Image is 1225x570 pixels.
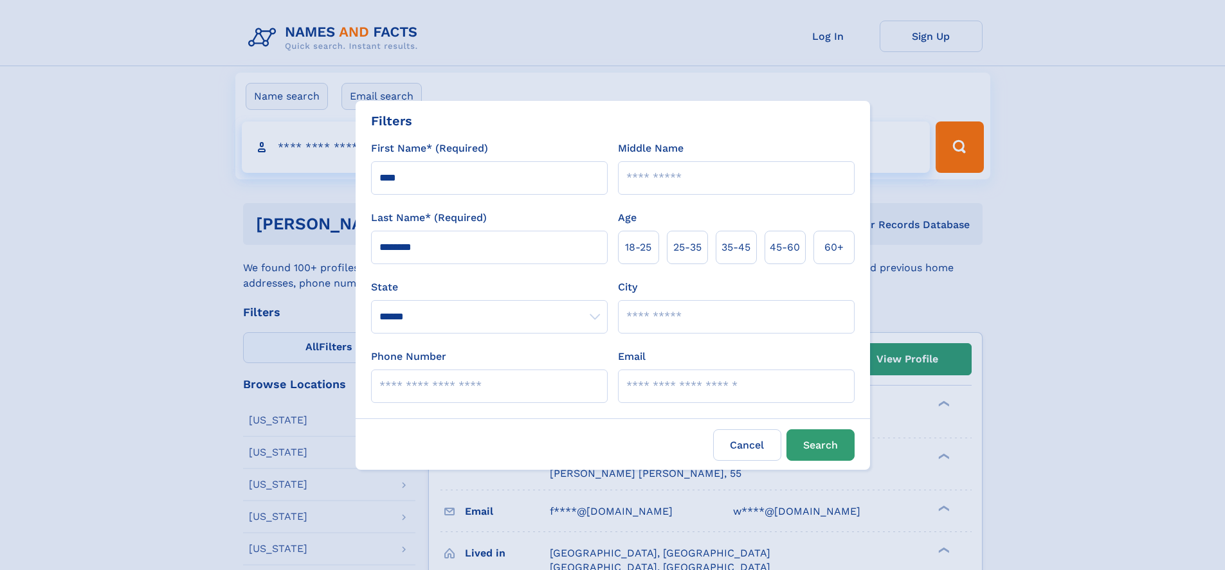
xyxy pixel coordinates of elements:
[713,429,781,461] label: Cancel
[371,349,446,364] label: Phone Number
[824,240,844,255] span: 60+
[618,349,646,364] label: Email
[371,280,608,295] label: State
[371,111,412,130] div: Filters
[618,280,637,295] label: City
[721,240,750,255] span: 35‑45
[673,240,702,255] span: 25‑35
[371,210,487,226] label: Last Name* (Required)
[618,141,684,156] label: Middle Name
[786,429,855,461] button: Search
[618,210,637,226] label: Age
[770,240,800,255] span: 45‑60
[625,240,651,255] span: 18‑25
[371,141,488,156] label: First Name* (Required)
